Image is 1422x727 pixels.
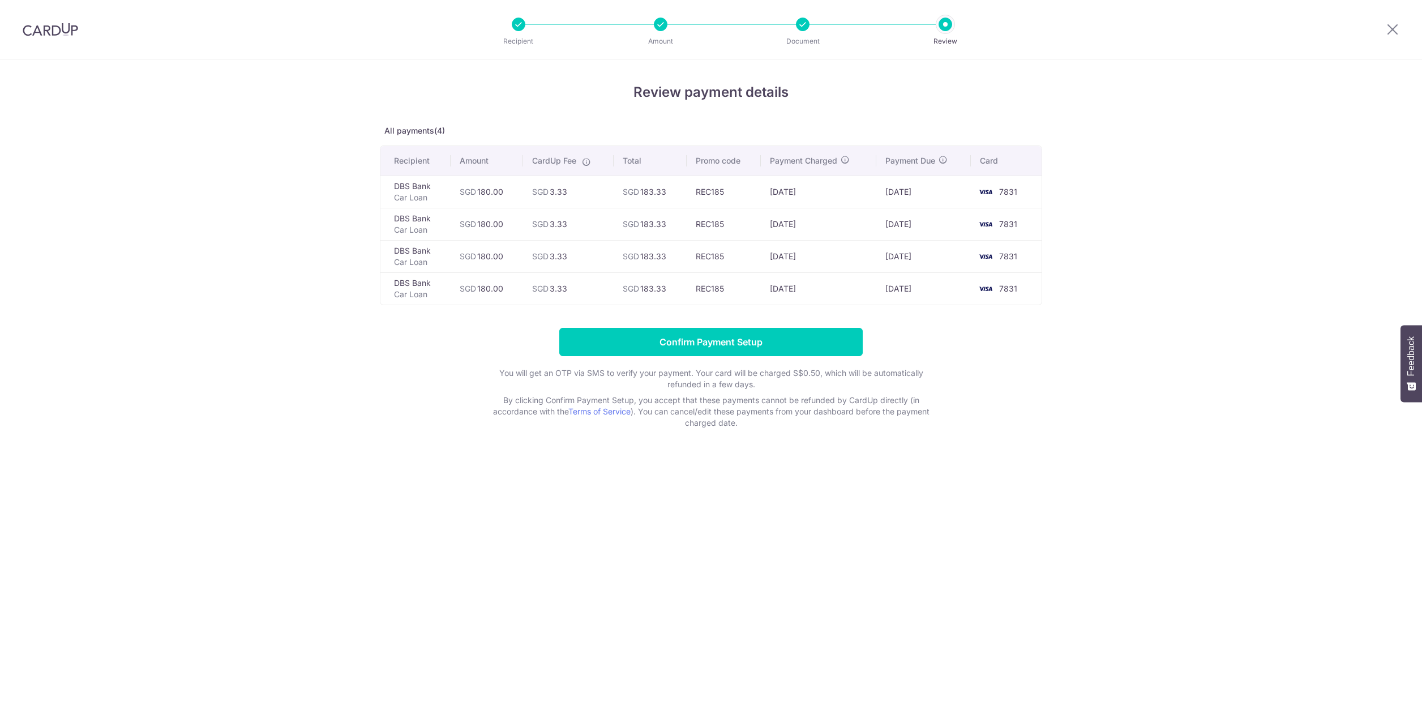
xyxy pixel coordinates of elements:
[623,219,639,229] span: SGD
[380,146,451,176] th: Recipient
[451,208,523,240] td: 180.00
[532,251,549,261] span: SGD
[23,23,78,36] img: CardUp
[999,219,1017,229] span: 7831
[394,192,442,203] p: Car Loan
[559,328,863,356] input: Confirm Payment Setup
[687,208,761,240] td: REC185
[485,367,937,390] p: You will get an OTP via SMS to verify your payment. Your card will be charged S$0.50, which will ...
[1406,336,1416,376] span: Feedback
[623,284,639,293] span: SGD
[999,284,1017,293] span: 7831
[614,176,686,208] td: 183.33
[460,219,476,229] span: SGD
[1400,325,1422,402] button: Feedback - Show survey
[974,217,997,231] img: <span class="translation_missing" title="translation missing: en.account_steps.new_confirm_form.b...
[974,185,997,199] img: <span class="translation_missing" title="translation missing: en.account_steps.new_confirm_form.b...
[687,146,761,176] th: Promo code
[532,187,549,196] span: SGD
[451,176,523,208] td: 180.00
[619,36,703,47] p: Amount
[903,36,987,47] p: Review
[380,208,451,240] td: DBS Bank
[477,36,560,47] p: Recipient
[523,208,614,240] td: 3.33
[687,176,761,208] td: REC185
[523,272,614,305] td: 3.33
[532,219,549,229] span: SGD
[532,284,549,293] span: SGD
[451,240,523,272] td: 180.00
[687,240,761,272] td: REC185
[460,284,476,293] span: SGD
[999,187,1017,196] span: 7831
[394,289,442,300] p: Car Loan
[568,407,631,416] a: Terms of Service
[761,36,845,47] p: Document
[394,224,442,236] p: Car Loan
[974,250,997,263] img: <span class="translation_missing" title="translation missing: en.account_steps.new_confirm_form.b...
[876,208,971,240] td: [DATE]
[687,272,761,305] td: REC185
[623,251,639,261] span: SGD
[876,176,971,208] td: [DATE]
[460,187,476,196] span: SGD
[380,272,451,305] td: DBS Bank
[614,240,686,272] td: 183.33
[380,82,1042,102] h4: Review payment details
[614,272,686,305] td: 183.33
[971,146,1042,176] th: Card
[770,155,837,166] span: Payment Charged
[885,155,935,166] span: Payment Due
[761,240,876,272] td: [DATE]
[761,272,876,305] td: [DATE]
[876,272,971,305] td: [DATE]
[614,146,686,176] th: Total
[451,146,523,176] th: Amount
[974,282,997,296] img: <span class="translation_missing" title="translation missing: en.account_steps.new_confirm_form.b...
[761,176,876,208] td: [DATE]
[380,240,451,272] td: DBS Bank
[532,155,576,166] span: CardUp Fee
[523,176,614,208] td: 3.33
[380,125,1042,136] p: All payments(4)
[876,240,971,272] td: [DATE]
[614,208,686,240] td: 183.33
[380,176,451,208] td: DBS Bank
[523,240,614,272] td: 3.33
[623,187,639,196] span: SGD
[999,251,1017,261] span: 7831
[460,251,476,261] span: SGD
[485,395,937,429] p: By clicking Confirm Payment Setup, you accept that these payments cannot be refunded by CardUp di...
[451,272,523,305] td: 180.00
[761,208,876,240] td: [DATE]
[394,256,442,268] p: Car Loan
